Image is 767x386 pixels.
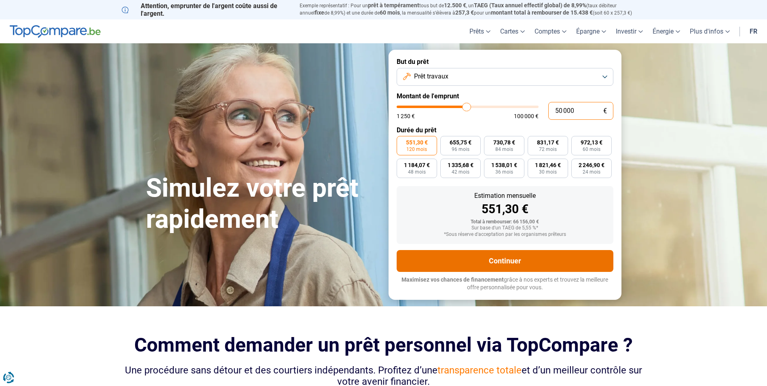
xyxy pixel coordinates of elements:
div: 551,30 € [403,203,607,215]
p: grâce à nos experts et trouvez la meilleure offre personnalisée pour vous. [397,276,613,292]
img: TopCompare [10,25,101,38]
a: Épargne [571,19,611,43]
span: 60 mois [583,147,600,152]
span: Maximisez vos chances de financement [401,276,504,283]
div: Sur base d'un TAEG de 5,55 %* [403,225,607,231]
label: Montant de l'emprunt [397,92,613,100]
span: 96 mois [452,147,469,152]
button: Continuer [397,250,613,272]
div: Total à rembourser: 66 156,00 € [403,219,607,225]
p: Exemple représentatif : Pour un tous but de , un (taux débiteur annuel de 8,99%) et une durée de ... [300,2,646,17]
span: 551,30 € [406,140,428,145]
span: 30 mois [539,170,557,174]
span: 60 mois [380,9,400,16]
span: fixe [315,9,324,16]
a: Investir [611,19,648,43]
span: 1 184,07 € [404,162,430,168]
span: transparence totale [437,365,522,376]
p: Attention, emprunter de l'argent coûte aussi de l'argent. [122,2,290,17]
a: Énergie [648,19,685,43]
span: prêt à tempérament [368,2,419,8]
button: Prêt travaux [397,68,613,86]
span: 84 mois [495,147,513,152]
span: TAEG (Taux annuel effectif global) de 8,99% [474,2,586,8]
span: 24 mois [583,170,600,174]
span: montant total à rembourser de 15.438 € [491,9,593,16]
span: 2 246,90 € [579,162,604,168]
a: Comptes [530,19,571,43]
span: 730,78 € [493,140,515,145]
a: Prêts [465,19,495,43]
label: Durée du prêt [397,126,613,134]
span: 12.500 € [444,2,466,8]
span: 257,3 € [455,9,474,16]
div: Estimation mensuelle [403,193,607,199]
span: 36 mois [495,170,513,174]
div: *Sous réserve d'acceptation par les organismes prêteurs [403,232,607,238]
span: 42 mois [452,170,469,174]
h1: Simulez votre prêt rapidement [146,173,379,235]
span: € [603,108,607,115]
a: Cartes [495,19,530,43]
span: 972,13 € [581,140,602,145]
span: 100 000 € [514,113,539,119]
span: 1 250 € [397,113,415,119]
span: 48 mois [408,170,426,174]
span: 72 mois [539,147,557,152]
span: 831,17 € [537,140,559,145]
span: 120 mois [406,147,427,152]
label: But du prêt [397,58,613,66]
span: Prêt travaux [414,72,448,81]
span: 1 538,01 € [491,162,517,168]
h2: Comment demander un prêt personnel via TopCompare ? [122,334,646,356]
span: 655,75 € [450,140,471,145]
span: 1 335,68 € [448,162,473,168]
a: fr [745,19,762,43]
span: 1 821,46 € [535,162,561,168]
a: Plus d'infos [685,19,735,43]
